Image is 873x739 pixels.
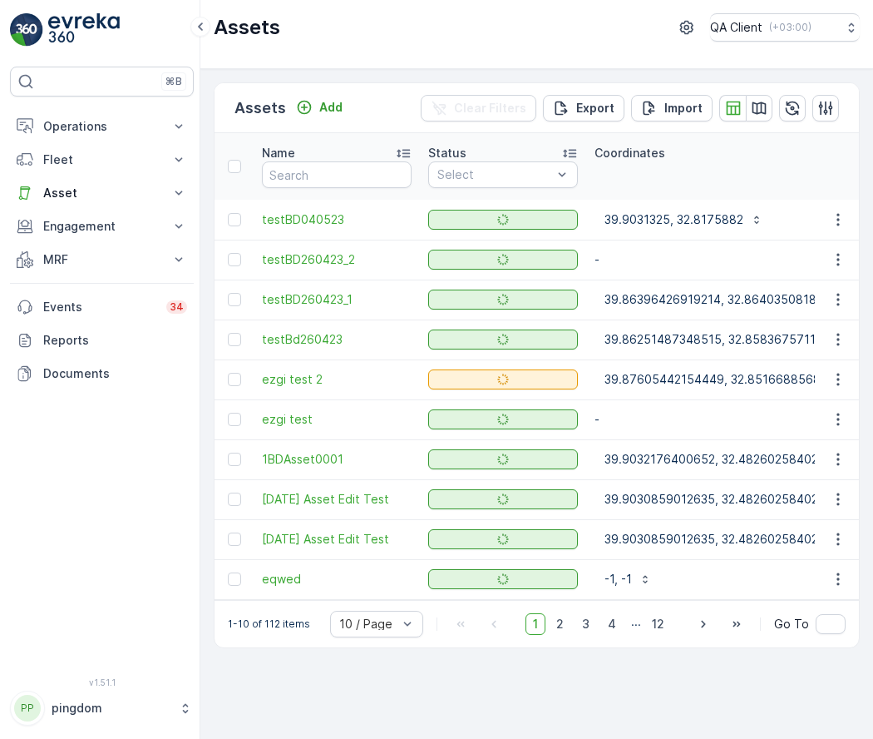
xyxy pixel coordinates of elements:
a: 11 Jan Asset Edit Test [262,491,412,508]
p: Asset [43,185,160,201]
button: Clear Filters [421,95,536,122]
p: 1-10 of 112 items [228,617,310,631]
p: 39.86396426919214, 32.864035081888915 [604,291,852,308]
button: -1, -1 [594,566,662,593]
button: Fleet [10,143,194,176]
p: ... [631,613,641,635]
p: QA Client [710,19,762,36]
span: 2 [549,613,571,635]
div: Toggle Row Selected [228,333,241,346]
span: 12 [644,613,672,635]
button: Engagement [10,210,194,243]
p: 39.9032176400652, 32.4826025840284 [604,451,833,468]
div: Toggle Row Selected [228,413,241,426]
p: Status [428,145,466,161]
button: PPpingdom [10,691,194,726]
a: ezgi test [262,411,412,428]
span: 4 [600,613,624,635]
input: Search [262,161,412,188]
a: Events34 [10,290,194,324]
p: Fleet [43,151,160,168]
a: ezgi test 2 [262,371,412,388]
p: 39.87605442154449, 32.85166885685885 [604,371,851,388]
span: 1 [525,613,545,635]
p: Add [319,99,343,116]
p: 39.9030859012635, 32.4826025840284 [604,491,833,508]
p: Assets [234,97,286,120]
p: Export [576,100,614,117]
p: Events [43,299,156,315]
button: Ready [428,210,578,230]
span: v 1.51.1 [10,677,194,687]
button: Import [631,95,713,122]
div: Toggle Row Selected [228,453,241,466]
button: On Field [428,369,578,389]
button: Ready [428,250,578,270]
a: testBD260423_1 [262,291,412,308]
p: Engagement [43,218,160,235]
p: Operations [43,118,160,135]
a: Documents [10,357,194,390]
a: 11 Jan Asset Edit Test [262,531,412,548]
p: MRF [43,251,160,268]
p: Documents [43,365,187,382]
p: Coordinates [594,145,665,161]
button: Operations [10,110,194,143]
span: Go To [774,616,809,632]
p: -1, -1 [604,571,632,588]
a: testBd260423 [262,331,412,348]
p: Select [437,166,552,183]
span: [DATE] Asset Edit Test [262,531,412,548]
button: Ready [428,290,578,310]
button: 39.9030859012635, 32.4826025840284 [594,526,863,553]
div: Toggle Row Selected [228,213,241,226]
a: eqwed [262,571,412,588]
button: Ready [428,449,578,469]
p: 39.9031325, 32.8175882 [604,211,743,228]
div: Toggle Row Selected [228,533,241,546]
button: Ready [428,409,578,429]
p: Name [262,145,295,161]
p: Reports [43,332,187,349]
p: ⌘B [165,75,182,88]
a: Reports [10,324,194,357]
button: Asset [10,176,194,210]
button: Ready [428,489,578,509]
img: logo_light-DOdMpM7g.png [48,13,120,47]
button: Ready [428,569,578,589]
a: testBD040523 [262,211,412,228]
span: 3 [575,613,597,635]
a: 1BDAsset0001 [262,451,412,468]
p: 39.9030859012635, 32.4826025840284 [604,531,833,548]
span: [DATE] Asset Edit Test [262,491,412,508]
p: 34 [170,300,184,314]
p: Clear Filters [454,100,526,117]
div: Toggle Row Selected [228,493,241,506]
div: Toggle Row Selected [228,573,241,586]
button: MRF [10,243,194,276]
div: Toggle Row Selected [228,293,241,306]
p: pingdom [52,700,170,717]
button: 39.9030859012635, 32.4826025840284 [594,486,863,513]
button: Ready [428,529,578,549]
button: Ready [428,330,578,350]
button: 39.9032176400652, 32.4826025840284 [594,446,863,473]
a: testBD260423_2 [262,251,412,268]
div: Toggle Row Selected [228,373,241,386]
p: Import [664,100,703,117]
button: QA Client(+03:00) [710,13,860,42]
div: PP [14,695,41,722]
p: Assets [214,14,280,41]
div: Toggle Row Selected [228,253,241,266]
button: Add [289,97,349,117]
img: logo [10,13,43,47]
button: 39.9031325, 32.8175882 [594,206,773,233]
